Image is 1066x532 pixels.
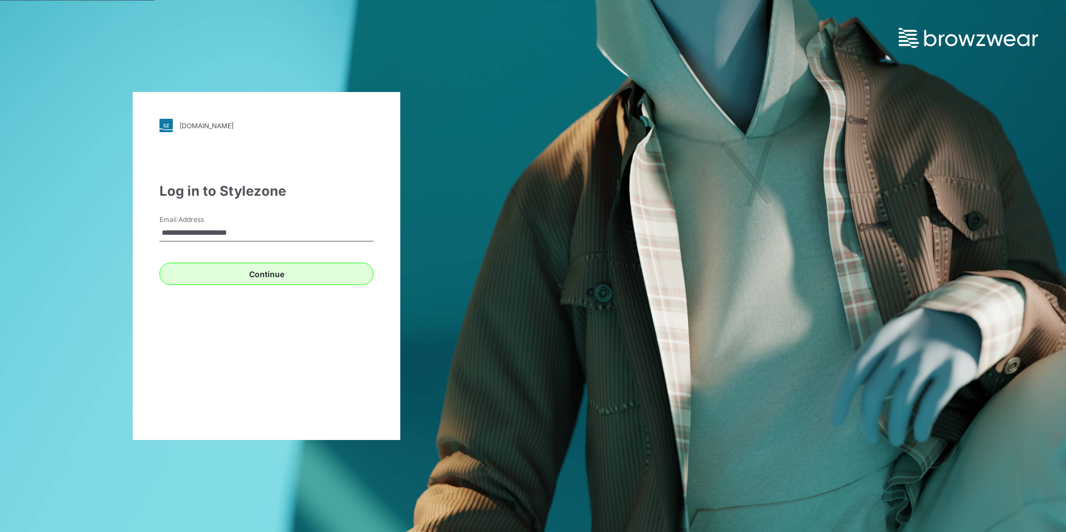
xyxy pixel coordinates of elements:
img: svg+xml;base64,PHN2ZyB3aWR0aD0iMjgiIGhlaWdodD0iMjgiIHZpZXdCb3g9IjAgMCAyOCAyOCIgZmlsbD0ibm9uZSIgeG... [159,119,173,132]
label: Email Address [159,215,238,225]
div: Log in to Stylezone [159,181,374,201]
img: browzwear-logo.73288ffb.svg [899,28,1038,48]
button: Continue [159,263,374,285]
a: [DOMAIN_NAME] [159,119,374,132]
div: [DOMAIN_NAME] [180,122,234,130]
